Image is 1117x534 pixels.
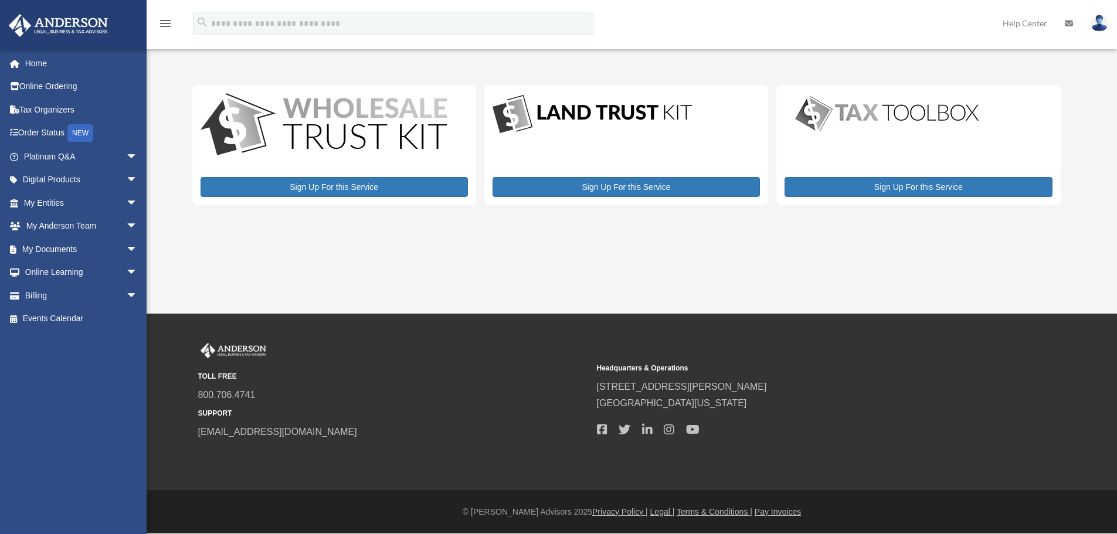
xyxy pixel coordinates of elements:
i: search [196,16,209,29]
small: TOLL FREE [198,370,589,383]
a: 800.706.4741 [198,390,256,400]
img: WS-Trust-Kit-lgo-1.jpg [201,93,447,158]
a: Legal | [650,507,675,516]
a: My Entitiesarrow_drop_down [8,191,155,215]
a: [EMAIL_ADDRESS][DOMAIN_NAME] [198,427,357,437]
a: Tax Organizers [8,98,155,121]
a: Privacy Policy | [592,507,648,516]
span: arrow_drop_down [126,215,150,239]
span: arrow_drop_down [126,191,150,215]
a: menu [158,21,172,30]
a: Sign Up For this Service [493,177,760,197]
div: NEW [67,124,93,142]
a: Digital Productsarrow_drop_down [8,168,150,192]
a: [GEOGRAPHIC_DATA][US_STATE] [597,398,747,408]
a: Platinum Q&Aarrow_drop_down [8,145,155,168]
span: arrow_drop_down [126,145,150,169]
a: Billingarrow_drop_down [8,284,155,307]
a: Online Learningarrow_drop_down [8,261,155,284]
a: Sign Up For this Service [201,177,468,197]
a: Order StatusNEW [8,121,155,145]
a: My Anderson Teamarrow_drop_down [8,215,155,238]
span: arrow_drop_down [126,261,150,285]
a: Pay Invoices [755,507,801,516]
img: User Pic [1091,15,1108,32]
a: My Documentsarrow_drop_down [8,237,155,261]
i: menu [158,16,172,30]
span: arrow_drop_down [126,284,150,308]
img: taxtoolbox_new-1.webp [785,93,990,134]
small: Headquarters & Operations [597,362,987,375]
small: SUPPORT [198,407,589,420]
img: Anderson Advisors Platinum Portal [198,343,269,358]
a: Events Calendar [8,307,155,331]
a: Sign Up For this Service [785,177,1052,197]
a: Terms & Conditions | [677,507,752,516]
a: [STREET_ADDRESS][PERSON_NAME] [597,382,767,392]
a: Home [8,52,155,75]
span: arrow_drop_down [126,237,150,261]
img: LandTrust_lgo-1.jpg [493,93,692,136]
img: Anderson Advisors Platinum Portal [5,14,111,37]
span: arrow_drop_down [126,168,150,192]
div: © [PERSON_NAME] Advisors 2025 [147,505,1117,519]
a: Online Ordering [8,75,155,98]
